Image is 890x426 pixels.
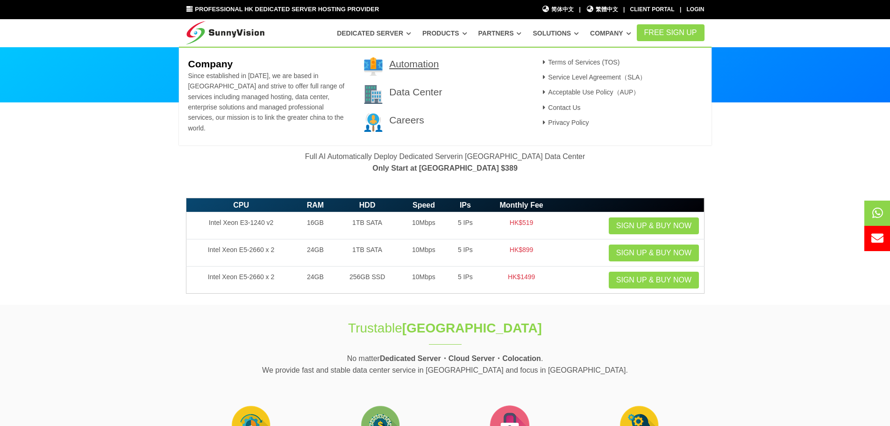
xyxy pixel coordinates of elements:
[590,25,631,42] a: Company
[680,5,681,14] li: |
[179,47,712,146] div: Company
[290,319,601,337] h1: Trustable
[586,5,618,14] a: 繁體中文
[389,58,439,69] a: Automation
[186,198,296,212] th: CPU
[186,239,296,267] td: Intel Xeon E5-2660 x 2
[335,212,400,239] td: 1TB SATA
[400,267,448,294] td: 10Mbps
[483,239,560,267] td: HK$899
[579,5,580,14] li: |
[186,267,296,294] td: Intel Xeon E5-2660 x 2
[533,25,579,42] a: Solutions
[186,151,705,174] p: Full AI Automatically Deploy Dedicated Serverin [GEOGRAPHIC_DATA] Data Center
[400,212,448,239] td: 10Mbps
[400,198,448,212] th: Speed
[389,87,442,97] a: Data Center
[637,24,705,41] a: FREE Sign Up
[389,115,424,125] a: Careers
[402,321,542,335] strong: [GEOGRAPHIC_DATA]
[478,25,522,42] a: Partners
[687,6,705,13] a: Login
[335,267,400,294] td: 256GB SSD
[483,212,560,239] td: HK$519
[400,239,448,267] td: 10Mbps
[448,212,483,239] td: 5 IPs
[372,164,518,172] strong: Only Start at [GEOGRAPHIC_DATA] $389
[630,6,675,13] a: Client Portal
[542,5,574,14] a: 简体中文
[186,212,296,239] td: Intel Xeon E3-1240 v2
[296,239,335,267] td: 24GB
[540,88,640,96] a: Acceptable Use Policy（AUP）
[380,354,541,362] strong: Dedicated Server・Cloud Server・Colocation
[364,85,383,104] img: 002-town.png
[609,217,699,234] a: Sign up & Buy Now
[364,57,383,76] img: 001-brand.png
[448,198,483,212] th: IPs
[186,353,705,376] p: No matter . We provide fast and stable data center service in [GEOGRAPHIC_DATA] and focus in [GEO...
[188,58,233,69] b: Company
[540,104,581,111] a: Contact Us
[609,245,699,261] a: Sign up & Buy Now
[296,198,335,212] th: RAM
[448,239,483,267] td: 5 IPs
[296,267,335,294] td: 24GB
[335,198,400,212] th: HDD
[422,25,467,42] a: Products
[296,212,335,239] td: 16GB
[483,198,560,212] th: Monthly Fee
[335,239,400,267] td: 1TB SATA
[623,5,625,14] li: |
[188,72,344,132] span: Since established in [DATE], we are based in [GEOGRAPHIC_DATA] and strive to offer full range of ...
[540,73,647,81] a: Service Level Agreement（SLA）
[195,6,379,13] span: Professional HK Dedicated Server Hosting Provider
[448,267,483,294] td: 5 IPs
[337,25,411,42] a: Dedicated Server
[540,58,620,66] a: Terms of Services (TOS)
[364,113,383,132] img: 003-research.png
[609,272,699,289] a: Sign up & Buy Now
[540,119,589,126] a: Privacy Policy
[483,267,560,294] td: HK$1499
